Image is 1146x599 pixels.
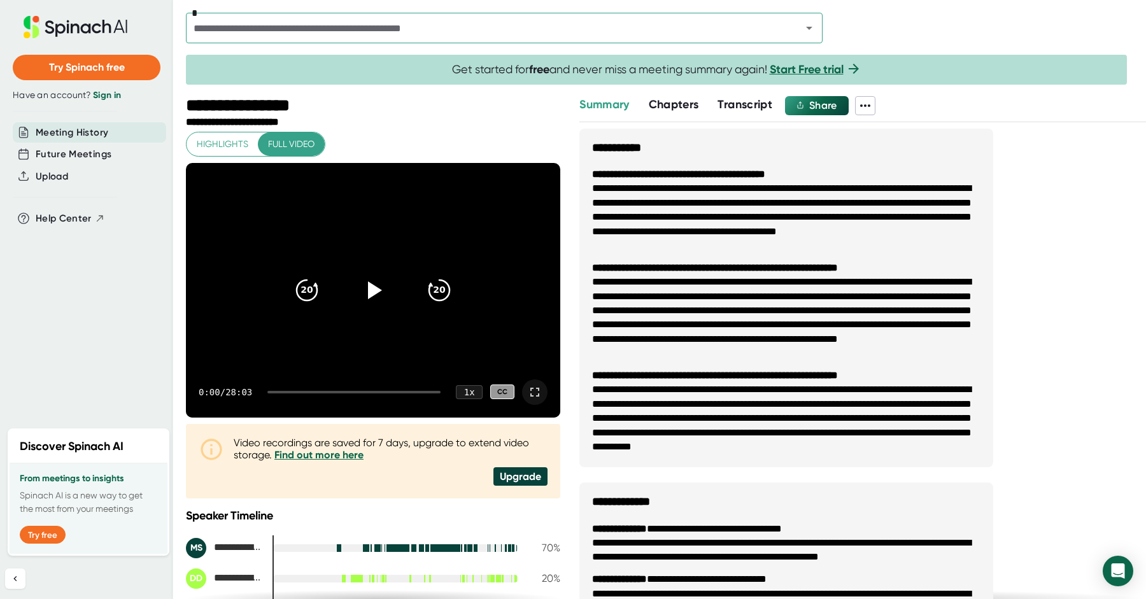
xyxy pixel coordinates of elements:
span: Full video [268,136,315,152]
span: Transcript [718,97,772,111]
button: Highlights [187,132,258,156]
div: CC [490,384,514,399]
div: Upgrade [493,467,548,486]
button: Try free [20,526,66,544]
button: Upload [36,169,68,184]
a: Find out more here [274,449,364,461]
div: 70 % [528,542,560,554]
div: Open Intercom Messenger [1103,556,1133,586]
button: Summary [579,96,629,113]
button: Try Spinach free [13,55,160,80]
span: Share [809,99,837,111]
div: Video recordings are saved for 7 days, upgrade to extend video storage. [234,437,548,461]
h3: From meetings to insights [20,474,157,484]
a: Sign in [93,90,121,101]
button: Help Center [36,211,105,226]
div: 1 x [456,385,483,399]
div: Mradul Sahani [186,538,262,558]
h2: Discover Spinach AI [20,438,124,455]
p: Spinach AI is a new way to get the most from your meetings [20,489,157,516]
button: Full video [258,132,325,156]
div: Speaker Timeline [186,509,560,523]
button: Chapters [649,96,699,113]
span: Chapters [649,97,699,111]
span: Get started for and never miss a meeting summary again! [452,62,861,77]
div: 0:00 / 28:03 [199,387,252,397]
button: Collapse sidebar [5,568,25,589]
b: free [529,62,549,76]
div: MS [186,538,206,558]
button: Future Meetings [36,147,111,162]
span: Summary [579,97,629,111]
button: Open [800,19,818,37]
div: 20 % [528,572,560,584]
div: Have an account? [13,90,160,101]
button: Share [785,96,849,115]
a: Start Free trial [770,62,844,76]
span: Try Spinach free [49,61,125,73]
span: Help Center [36,211,92,226]
div: Denis Dariotis [186,568,262,589]
button: Transcript [718,96,772,113]
span: Highlights [197,136,248,152]
div: DD [186,568,206,589]
button: Meeting History [36,125,108,140]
